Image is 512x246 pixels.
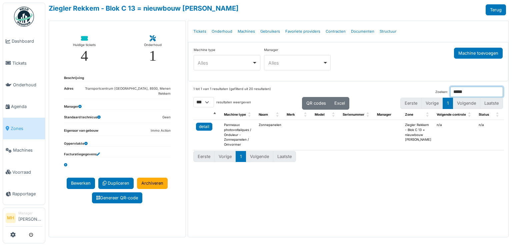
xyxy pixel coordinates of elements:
[68,30,101,69] a: Huidige tickets 4
[3,96,45,117] a: Agenda
[149,48,157,63] div: 1
[332,110,336,120] span: Model: Activate to sort
[496,110,500,120] span: Status: Activate to sort
[287,113,295,116] span: Merk
[64,141,88,146] dt: Oppervlakte
[479,113,489,116] span: Status
[330,97,349,109] button: Excel
[64,76,84,81] dt: Beschrijving
[81,48,88,63] div: 4
[49,4,239,12] a: Ziegler Rekkem - Blok C 13 = nieuwbouw [PERSON_NAME]
[3,118,45,139] a: Zones
[11,103,42,110] span: Agenda
[235,24,258,39] a: Machines
[435,90,448,95] label: Zoeken:
[323,24,348,39] a: Contracten
[434,120,476,150] td: n/a
[92,192,142,203] a: Genereer QR-code
[199,124,209,130] div: detail
[144,42,162,48] div: Onderhoud
[6,211,42,227] a: MH Manager[PERSON_NAME]
[194,48,215,53] label: Machine type
[221,120,256,150] td: Panneaux photovoltaïques / Onduleur - Zonnepanelen / Omvormer
[402,120,434,150] td: Ziegler Rekkem - Blok C 13 = nieuwbouw [PERSON_NAME]
[454,48,503,59] button: Machine toevoegen
[256,120,284,150] td: Zonnepanelen
[3,74,45,96] a: Onderhoud
[12,191,42,197] span: Rapportage
[14,7,34,27] img: Badge_color-CXgf-gQk.svg
[13,147,42,153] span: Machines
[196,123,212,131] a: detail
[343,113,364,116] span: Serienummer
[12,169,42,175] span: Voorraad
[73,86,171,96] dd: Transportcentrum [GEOGRAPHIC_DATA], 8930, Menen Rekkem
[64,128,98,136] dt: Eigenaar van gebouw
[162,115,171,120] dd: Geen
[283,24,323,39] a: Favoriete providers
[3,139,45,161] a: Machines
[258,24,283,39] a: Gebruikers
[3,161,45,183] a: Voorraad
[366,110,370,120] span: Serienummer: Activate to sort
[151,128,171,133] dd: Immo Action
[486,4,506,15] a: Terug
[3,52,45,74] a: Tickets
[73,42,96,48] div: Huidige tickets
[193,151,503,162] nav: pagination
[334,101,345,106] span: Excel
[224,113,246,116] span: Machine type
[302,97,330,109] button: QR codes
[304,110,308,120] span: Merk: Activate to sort
[306,101,326,106] span: QR codes
[13,82,42,88] span: Onderhoud
[264,48,278,53] label: Manager
[209,24,235,39] a: Onderhoud
[400,98,503,109] nav: pagination
[64,104,82,109] dt: Manager
[64,115,101,123] dt: Standaard technicus
[11,125,42,132] span: Zones
[405,113,413,116] span: Zone
[377,24,399,39] a: Structuur
[443,98,453,109] button: 1
[216,100,251,105] label: resultaten weergeven
[64,86,73,99] dt: Adres
[315,113,325,116] span: Model
[3,183,45,205] a: Rapportage
[3,30,45,52] a: Dashboard
[348,24,377,39] a: Documenten
[12,38,42,44] span: Dashboard
[64,152,100,157] dt: Facturatiegegevens
[18,211,42,216] div: Manager
[137,178,168,189] a: Archiveren
[248,110,252,120] span: Machine type: Activate to sort
[276,110,280,120] span: Naam: Activate to sort
[98,178,134,189] a: Dupliceren
[236,151,246,162] button: 1
[18,211,42,225] li: [PERSON_NAME]
[6,213,16,223] li: MH
[191,24,209,39] a: Tickets
[139,30,167,69] a: Onderhoud 1
[426,110,430,120] span: Zone: Activate to sort
[259,113,268,116] span: Naam
[476,120,504,150] td: n/a
[198,59,252,66] div: Alles
[437,113,466,116] span: Volgende controle
[377,113,391,116] span: Manager
[12,60,42,66] span: Tickets
[67,178,95,189] a: Bewerken
[268,59,323,66] div: Alles
[193,87,271,97] div: 1 tot 1 van 1 resultaten (gefilterd uit 20 resultaten)
[468,110,472,120] span: Volgende controle: Activate to sort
